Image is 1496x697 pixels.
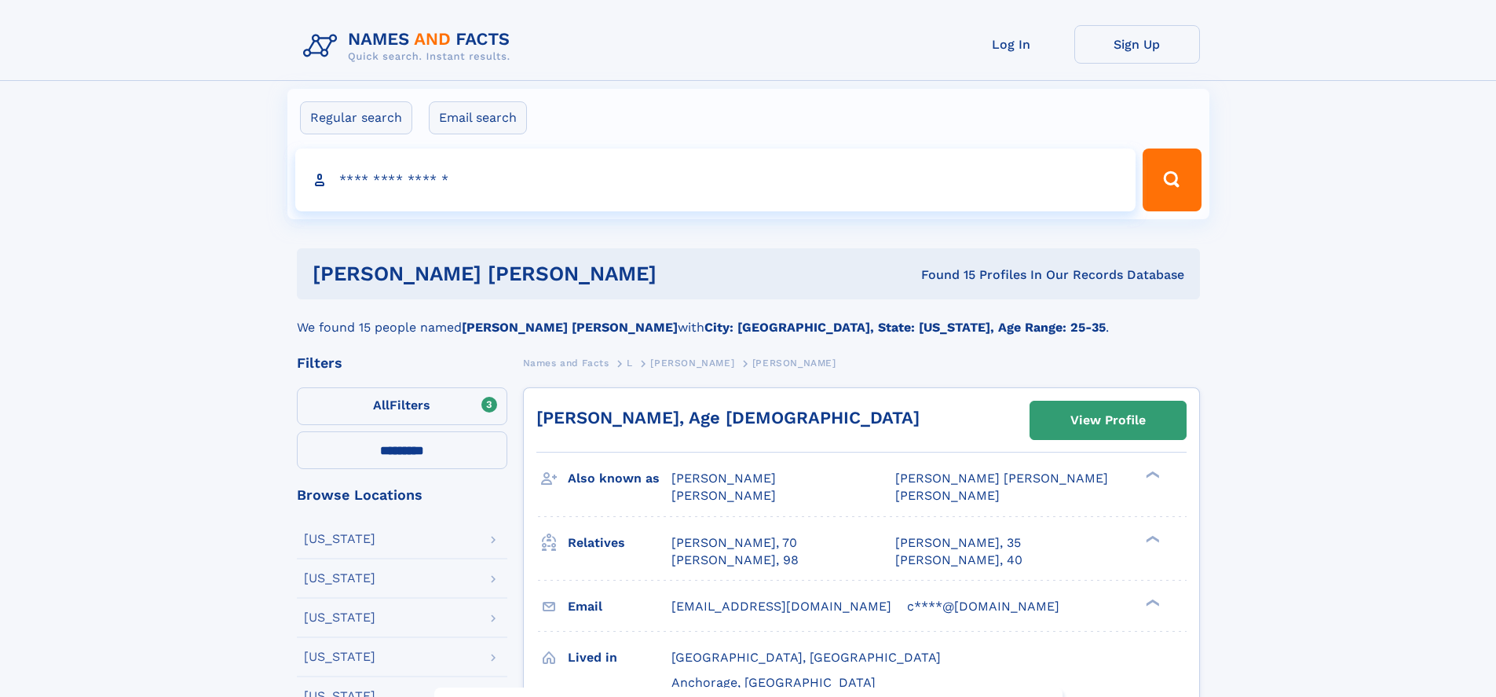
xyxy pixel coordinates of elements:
[1142,470,1161,480] div: ❯
[297,356,507,370] div: Filters
[462,320,678,335] b: [PERSON_NAME] [PERSON_NAME]
[627,353,633,372] a: L
[297,299,1200,337] div: We found 15 people named with .
[1030,402,1186,439] a: View Profile
[949,25,1074,64] a: Log In
[671,650,941,665] span: [GEOGRAPHIC_DATA], [GEOGRAPHIC_DATA]
[671,488,776,503] span: [PERSON_NAME]
[297,25,523,68] img: Logo Names and Facts
[671,534,797,552] a: [PERSON_NAME], 70
[1070,402,1146,438] div: View Profile
[304,572,375,585] div: [US_STATE]
[1142,534,1161,544] div: ❯
[671,675,876,690] span: Anchorage, [GEOGRAPHIC_DATA]
[788,266,1184,284] div: Found 15 Profiles In Our Records Database
[568,644,671,671] h3: Lived in
[297,387,507,425] label: Filters
[568,530,671,556] h3: Relatives
[895,552,1022,569] a: [PERSON_NAME], 40
[568,465,671,492] h3: Also known as
[650,358,734,369] span: [PERSON_NAME]
[895,471,1108,486] span: [PERSON_NAME] [PERSON_NAME]
[313,264,789,284] h1: [PERSON_NAME] [PERSON_NAME]
[304,533,375,545] div: [US_STATE]
[752,358,836,369] span: [PERSON_NAME]
[297,488,507,502] div: Browse Locations
[704,320,1106,335] b: City: [GEOGRAPHIC_DATA], State: [US_STATE], Age Range: 25-35
[304,611,375,624] div: [US_STATE]
[523,353,609,372] a: Names and Facts
[1143,149,1201,211] button: Search Button
[1142,597,1161,607] div: ❯
[895,488,1000,503] span: [PERSON_NAME]
[1074,25,1200,64] a: Sign Up
[671,599,891,614] span: [EMAIL_ADDRESS][DOMAIN_NAME]
[373,398,390,413] span: All
[300,101,412,134] label: Regular search
[671,552,799,569] a: [PERSON_NAME], 98
[304,651,375,663] div: [US_STATE]
[895,534,1021,552] a: [PERSON_NAME], 35
[627,358,633,369] span: L
[568,593,671,620] h3: Email
[536,408,920,427] a: [PERSON_NAME], Age [DEMOGRAPHIC_DATA]
[429,101,527,134] label: Email search
[650,353,734,372] a: [PERSON_NAME]
[671,471,776,486] span: [PERSON_NAME]
[295,149,1136,211] input: search input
